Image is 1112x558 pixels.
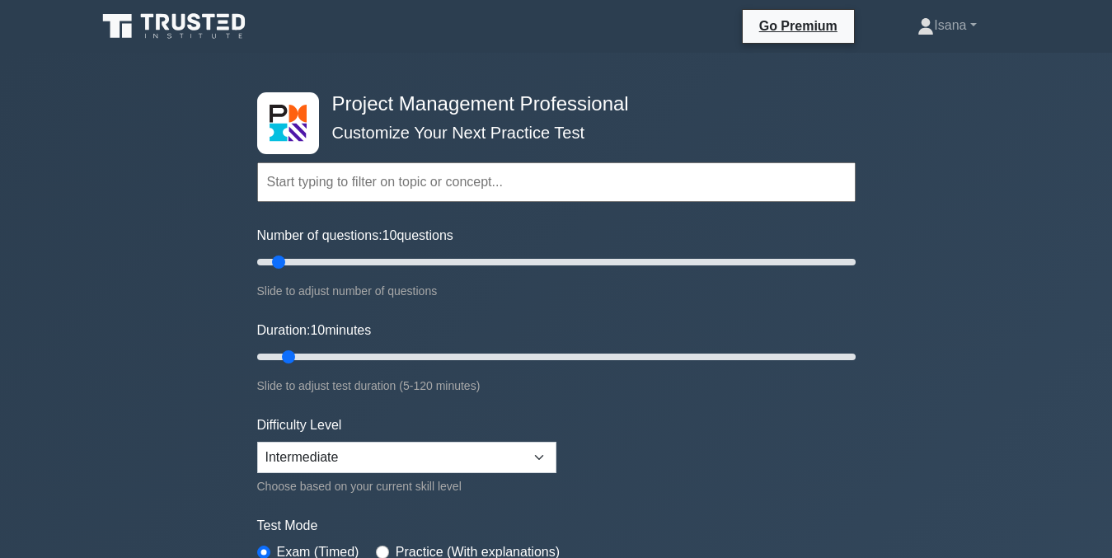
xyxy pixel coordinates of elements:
[257,162,856,202] input: Start typing to filter on topic or concept...
[257,476,556,496] div: Choose based on your current skill level
[257,226,453,246] label: Number of questions: questions
[257,376,856,396] div: Slide to adjust test duration (5-120 minutes)
[257,281,856,301] div: Slide to adjust number of questions
[749,16,847,36] a: Go Premium
[257,516,856,536] label: Test Mode
[257,321,372,340] label: Duration: minutes
[326,92,775,116] h4: Project Management Professional
[878,9,1016,42] a: Isana
[382,228,397,242] span: 10
[257,415,342,435] label: Difficulty Level
[310,323,325,337] span: 10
